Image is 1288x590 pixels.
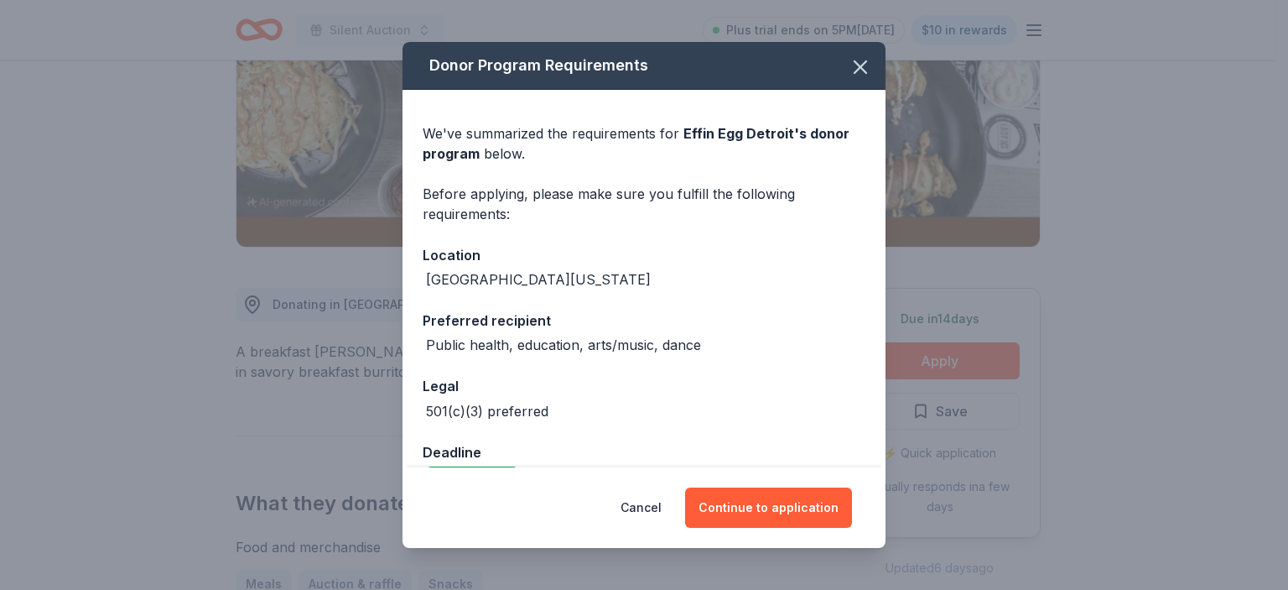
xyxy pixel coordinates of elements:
div: Preferred recipient [423,310,865,332]
button: Cancel [621,488,662,528]
div: Deadline [423,441,865,463]
div: Donor Program Requirements [402,42,885,90]
div: Public health, education, arts/music, dance [426,335,701,355]
button: Continue to application [685,488,852,528]
div: 501(c)(3) preferred [426,401,548,421]
div: Due in 14 days [426,467,518,490]
div: Legal [423,375,865,397]
div: We've summarized the requirements for below. [423,123,865,164]
div: Location [423,244,865,266]
div: [GEOGRAPHIC_DATA][US_STATE] [426,269,651,290]
div: Before applying, please make sure you fulfill the following requirements: [423,184,865,224]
